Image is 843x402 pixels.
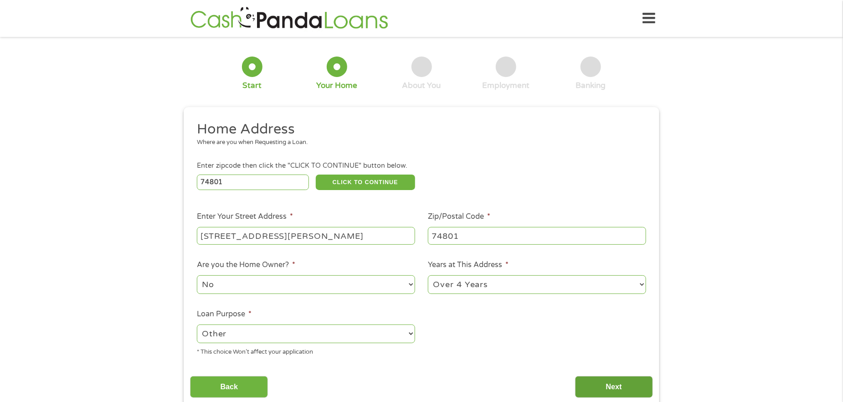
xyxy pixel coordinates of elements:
[197,260,295,270] label: Are you the Home Owner?
[428,212,490,222] label: Zip/Postal Code
[576,81,606,91] div: Banking
[316,175,415,190] button: CLICK TO CONTINUE
[242,81,262,91] div: Start
[197,175,309,190] input: Enter Zipcode (e.g 01510)
[402,81,441,91] div: About You
[197,120,640,139] h2: Home Address
[428,260,509,270] label: Years at This Address
[197,309,252,319] label: Loan Purpose
[197,212,293,222] label: Enter Your Street Address
[197,138,640,147] div: Where are you when Requesting a Loan.
[575,376,653,398] input: Next
[197,345,415,357] div: * This choice Won’t affect your application
[190,376,268,398] input: Back
[197,227,415,244] input: 1 Main Street
[197,161,646,171] div: Enter zipcode then click the "CLICK TO CONTINUE" button below.
[483,81,530,91] div: Employment
[188,5,391,31] img: GetLoanNow Logo
[316,81,357,91] div: Your Home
